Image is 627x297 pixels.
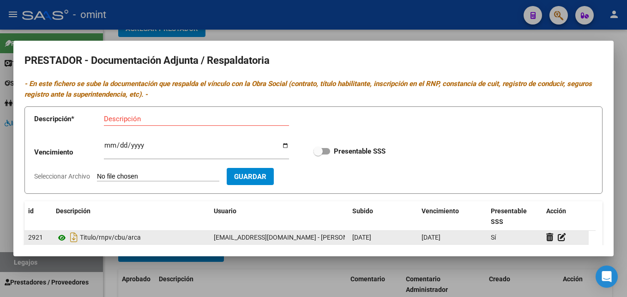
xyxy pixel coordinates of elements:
[422,207,459,215] span: Vencimiento
[214,234,370,241] span: [EMAIL_ADDRESS][DOMAIN_NAME] - [PERSON_NAME]
[24,52,603,69] h2: PRESTADOR - Documentación Adjunta / Respaldatoria
[210,201,349,232] datatable-header-cell: Usuario
[234,173,266,181] span: Guardar
[227,168,274,185] button: Guardar
[56,207,90,215] span: Descripción
[52,201,210,232] datatable-header-cell: Descripción
[352,207,373,215] span: Subido
[422,234,440,241] span: [DATE]
[28,234,43,241] span: 2921
[491,207,527,225] span: Presentable SSS
[352,234,371,241] span: [DATE]
[68,230,80,245] i: Descargar documento
[418,201,487,232] datatable-header-cell: Vencimiento
[596,266,618,288] div: Open Intercom Messenger
[34,114,104,124] p: Descripción
[543,201,589,232] datatable-header-cell: Acción
[24,201,52,232] datatable-header-cell: id
[546,207,566,215] span: Acción
[349,201,418,232] datatable-header-cell: Subido
[80,234,141,241] span: Titulo/rnpv/cbu/arca
[491,234,496,241] span: Sí
[334,147,386,155] strong: Presentable SSS
[214,207,236,215] span: Usuario
[34,173,90,180] span: Seleccionar Archivo
[487,201,543,232] datatable-header-cell: Presentable SSS
[34,147,104,158] p: Vencimiento
[28,207,34,215] span: id
[24,80,592,99] i: - En este fichero se sube la documentación que respalda el vínculo con la Obra Social (contrato, ...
